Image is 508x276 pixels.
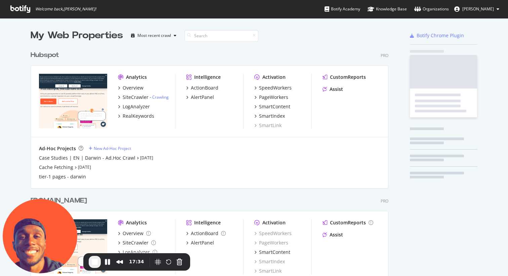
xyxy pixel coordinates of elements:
[31,196,87,206] div: [DOMAIN_NAME]
[191,85,218,91] div: ActionBoard
[137,34,171,38] div: Most recent crawl
[194,219,221,226] div: Intelligence
[123,230,143,237] div: Overview
[191,230,218,237] div: ActionBoard
[140,155,153,161] a: [DATE]
[39,74,107,128] img: hubspot.com
[39,173,86,180] a: tier-1 pages - darwin
[126,74,147,80] div: Analytics
[123,94,149,101] div: SiteCrawler
[194,74,221,80] div: Intelligence
[254,239,288,246] a: PageWorkers
[381,53,388,58] div: Pro
[89,146,131,151] a: New Ad-Hoc Project
[39,155,135,161] a: Case Studies | EN | Darwin - Ad.Hoc Crawl
[259,103,290,110] div: SmartContent
[323,231,343,238] a: Assist
[262,219,286,226] div: Activation
[254,268,282,274] a: SmartLink
[123,113,154,119] div: RealKeywords
[123,239,149,246] div: SiteCrawler
[254,113,285,119] a: SmartIndex
[325,6,360,12] div: Botify Academy
[462,6,494,12] span: Bradley Sanders
[186,94,214,101] a: AlertPanel
[123,85,143,91] div: Overview
[184,30,258,42] input: Search
[191,94,214,101] div: AlertPanel
[31,196,90,206] a: [DOMAIN_NAME]
[330,231,343,238] div: Assist
[254,258,285,265] a: SmartIndex
[259,94,288,101] div: PageWorkers
[254,94,288,101] a: PageWorkers
[152,94,169,100] a: Crawling
[330,86,343,93] div: Assist
[417,32,464,39] div: Botify Chrome Plugin
[31,50,59,60] div: Hubspot
[410,32,464,39] a: Botify Chrome Plugin
[191,239,214,246] div: AlertPanel
[126,219,147,226] div: Analytics
[259,85,292,91] div: SpeedWorkers
[39,145,76,152] div: Ad-Hoc Projects
[118,103,150,110] a: LogAnalyzer
[330,74,366,80] div: CustomReports
[94,146,131,151] div: New Ad-Hoc Project
[323,74,366,80] a: CustomReports
[323,86,343,93] a: Assist
[118,113,154,119] a: RealKeywords
[254,230,292,237] a: SpeedWorkers
[150,94,169,100] div: -
[118,230,151,237] a: Overview
[259,113,285,119] div: SmartIndex
[118,85,143,91] a: Overview
[31,50,62,60] a: Hubspot
[330,219,366,226] div: CustomReports
[186,85,218,91] a: ActionBoard
[368,6,407,12] div: Knowledge Base
[186,230,226,237] a: ActionBoard
[31,29,123,42] div: My Web Properties
[123,103,150,110] div: LogAnalyzer
[186,239,214,246] a: AlertPanel
[449,4,505,14] button: [PERSON_NAME]
[39,164,73,171] a: Cache Fetching
[78,164,91,170] a: [DATE]
[254,122,282,129] a: SmartLink
[323,219,373,226] a: CustomReports
[381,198,388,204] div: Pro
[262,74,286,80] div: Activation
[254,103,290,110] a: SmartContent
[254,249,290,256] a: SmartContent
[118,249,157,256] a: LogAnalyzer
[128,30,179,41] button: Most recent crawl
[35,6,96,12] span: Welcome back, [PERSON_NAME] !
[118,94,169,101] a: SiteCrawler- Crawling
[118,239,156,246] a: SiteCrawler
[254,85,292,91] a: SpeedWorkers
[259,249,290,256] div: SmartContent
[123,249,150,256] div: LogAnalyzer
[414,6,449,12] div: Organizations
